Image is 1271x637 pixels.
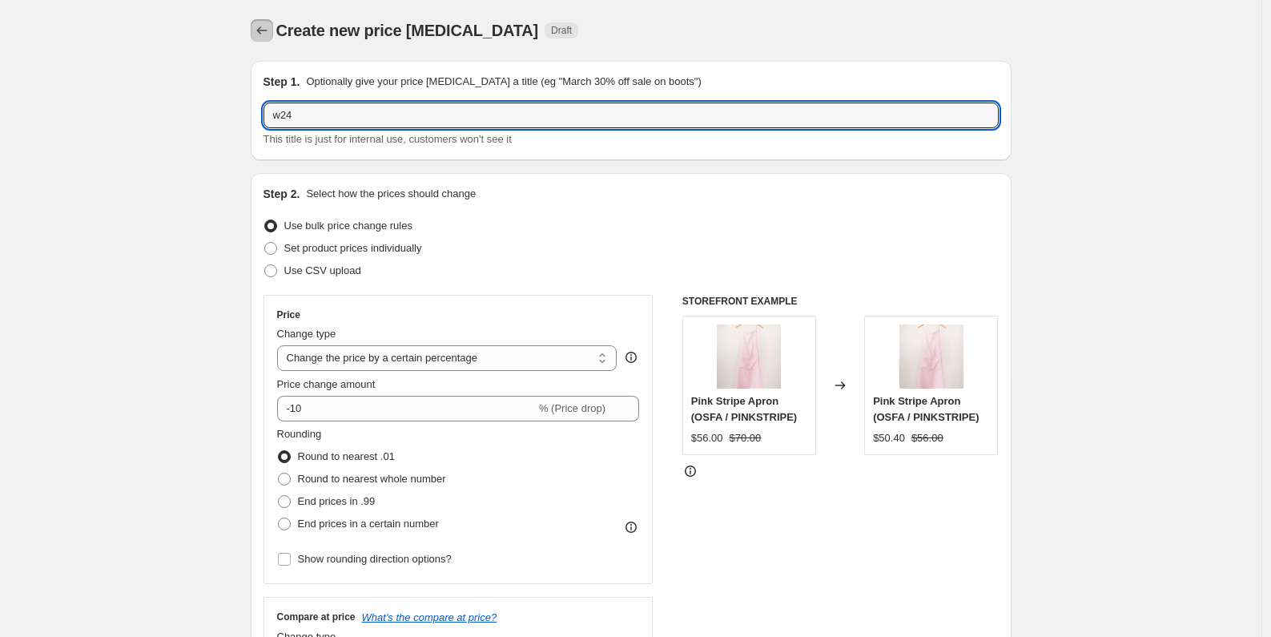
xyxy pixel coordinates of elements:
span: % (Price drop) [539,402,605,414]
div: $56.00 [691,430,723,446]
span: Pink Stripe Apron (OSFA / PINKSTRIPE) [873,395,979,423]
span: Show rounding direction options? [298,553,452,565]
h2: Step 1. [263,74,300,90]
p: Select how the prices should change [306,186,476,202]
span: End prices in .99 [298,495,376,507]
span: Round to nearest .01 [298,450,395,462]
span: Create new price [MEDICAL_DATA] [276,22,539,39]
span: End prices in a certain number [298,518,439,530]
input: -15 [277,396,536,421]
div: $50.40 [873,430,905,446]
img: alessandra-accessory-pink-stripe-apron-13958845136950_80x.jpg [717,325,781,389]
span: Use bulk price change rules [284,220,412,232]
span: Rounding [277,428,322,440]
span: Round to nearest whole number [298,473,446,485]
img: alessandra-accessory-pink-stripe-apron-13958845136950_80x.jpg [899,325,963,389]
h3: Price [277,308,300,321]
p: Optionally give your price [MEDICAL_DATA] a title (eg "March 30% off sale on boots") [306,74,701,90]
input: 30% off holiday sale [263,103,999,128]
h2: Step 2. [263,186,300,202]
span: Price change amount [277,378,376,390]
strike: $70.00 [730,430,762,446]
div: help [623,349,639,365]
strike: $56.00 [911,430,943,446]
span: Change type [277,328,336,340]
button: What's the compare at price? [362,611,497,623]
span: Pink Stripe Apron (OSFA / PINKSTRIPE) [691,395,797,423]
span: Draft [551,24,572,37]
span: Set product prices individually [284,242,422,254]
span: This title is just for internal use, customers won't see it [263,133,512,145]
h6: STOREFRONT EXAMPLE [682,295,999,308]
h3: Compare at price [277,611,356,623]
span: Use CSV upload [284,264,361,276]
button: Price change jobs [251,19,273,42]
